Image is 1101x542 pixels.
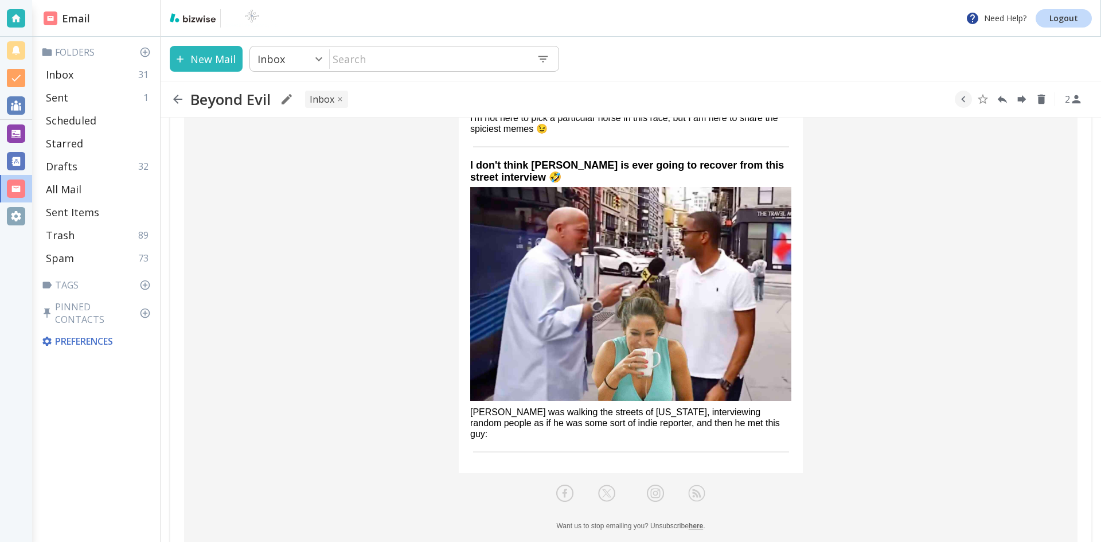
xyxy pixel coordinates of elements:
p: 1 [143,91,153,104]
button: Reply [994,91,1011,108]
div: Sent1 [41,86,155,109]
p: INBOX [310,93,334,106]
a: Logout [1036,9,1092,28]
p: Need Help? [966,11,1026,25]
p: Preferences [41,335,153,348]
img: DashboardSidebarEmail.svg [44,11,57,25]
button: Delete [1033,91,1050,108]
button: Forward [1013,91,1030,108]
p: Starred [46,137,83,150]
p: Folders [41,46,155,59]
h2: Beyond Evil [190,90,271,108]
p: Inbox [46,68,73,81]
p: Spam [46,251,74,265]
p: Inbox [257,52,285,66]
p: 89 [138,229,153,241]
div: Starred [41,132,155,155]
p: Sent Items [46,205,99,219]
button: New Mail [170,46,243,72]
button: See Participants [1060,85,1087,113]
p: 31 [138,68,153,81]
p: All Mail [46,182,81,196]
p: Drafts [46,159,77,173]
p: 32 [138,160,153,173]
p: Pinned Contacts [41,301,155,326]
div: Scheduled [41,109,155,132]
p: 2 [1065,93,1070,106]
div: Inbox31 [41,63,155,86]
p: Sent [46,91,68,104]
p: Trash [46,228,75,242]
input: Search [330,47,528,71]
div: Sent Items [41,201,155,224]
p: Tags [41,279,155,291]
img: BioTech International [225,9,278,28]
div: Trash89 [41,224,155,247]
h2: Email [44,11,90,26]
p: Logout [1049,14,1078,22]
p: Scheduled [46,114,96,127]
div: Preferences [39,330,155,352]
p: 73 [138,252,153,264]
div: Spam73 [41,247,155,270]
div: All Mail [41,178,155,201]
div: Drafts32 [41,155,155,178]
img: bizwise [170,13,216,22]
